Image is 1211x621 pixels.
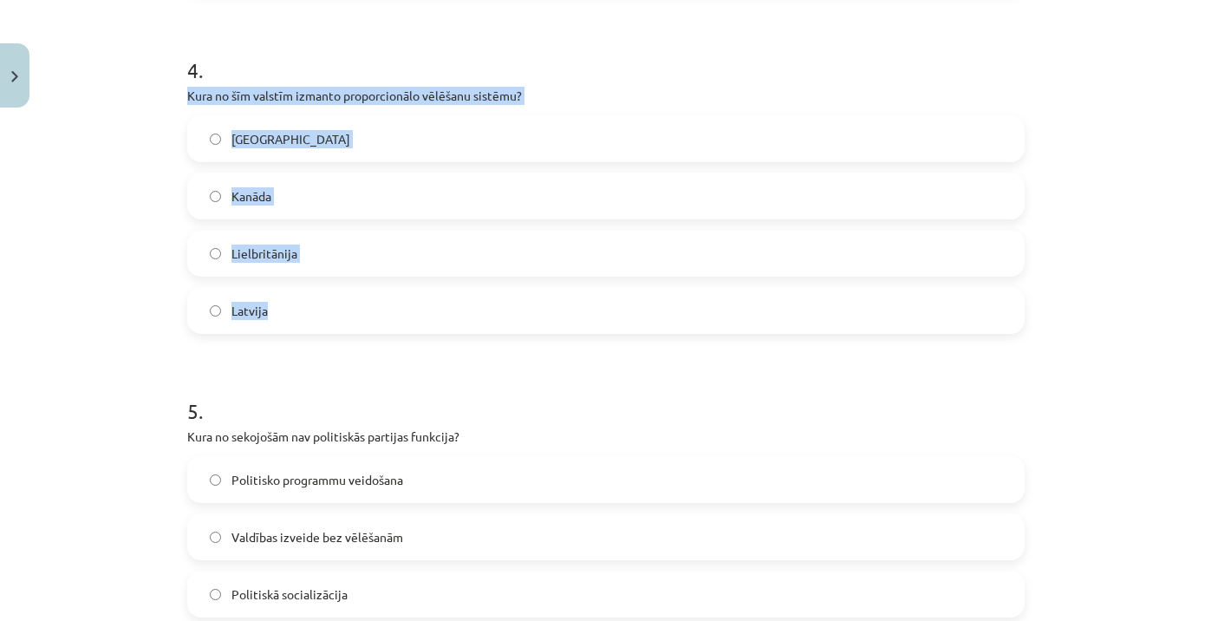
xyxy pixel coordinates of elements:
input: Kanāda [210,191,221,202]
p: Kura no šīm valstīm izmanto proporcionālo vēlēšanu sistēmu? [187,87,1025,105]
span: Politiskā socializācija [231,585,348,604]
span: Lielbritānija [231,245,297,263]
span: [GEOGRAPHIC_DATA] [231,130,350,148]
input: Politisko programmu veidošana [210,474,221,486]
span: Valdības izveide bez vēlēšanām [231,528,403,546]
img: icon-close-lesson-0947bae3869378f0d4975bcd49f059093ad1ed9edebbc8119c70593378902aed.svg [11,71,18,82]
input: Lielbritānija [210,248,221,259]
h1: 5 . [187,369,1025,422]
p: Kura no sekojošām nav politiskās partijas funkcija? [187,428,1025,446]
input: Valdības izveide bez vēlēšanām [210,532,221,543]
input: Latvija [210,305,221,317]
span: Latvija [231,302,268,320]
h1: 4 . [187,28,1025,82]
span: Kanāda [231,187,271,206]
input: [GEOGRAPHIC_DATA] [210,134,221,145]
input: Politiskā socializācija [210,589,221,600]
span: Politisko programmu veidošana [231,471,403,489]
